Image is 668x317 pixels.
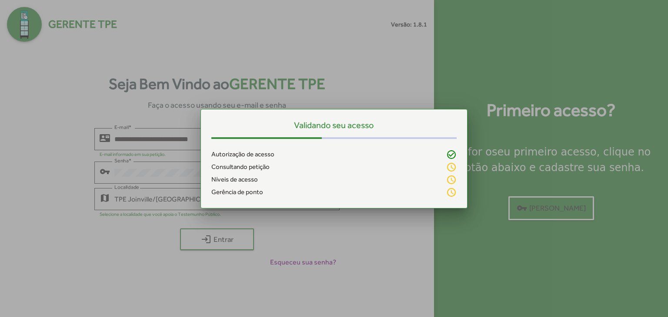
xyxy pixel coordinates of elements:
h5: Validando seu acesso [211,120,457,130]
mat-icon: check_circle_outline [446,149,457,160]
mat-icon: schedule [446,187,457,198]
span: Gerência de ponto [211,187,263,197]
span: Autorização de acesso [211,149,274,159]
span: Consultando petição [211,162,270,172]
mat-icon: schedule [446,162,457,172]
span: Níveis de acesso [211,175,258,185]
mat-icon: schedule [446,175,457,185]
